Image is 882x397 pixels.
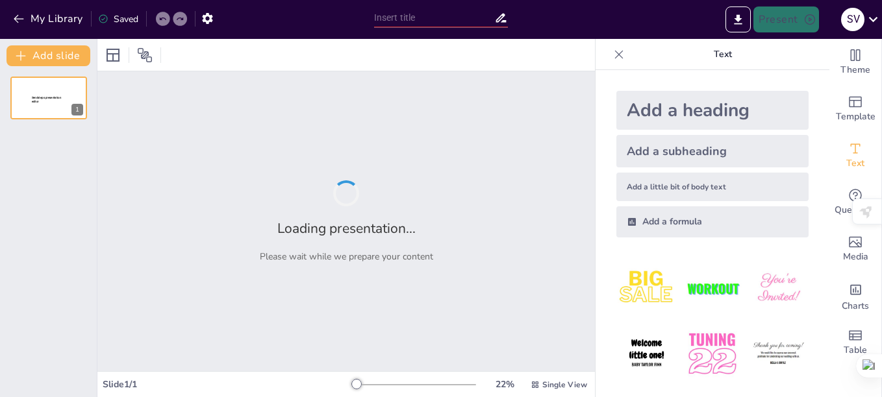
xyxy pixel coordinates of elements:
div: Add text boxes [829,132,881,179]
img: 2.jpeg [682,258,742,319]
p: Please wait while we prepare your content [260,250,433,263]
p: Text [629,39,816,70]
div: Slide 1 / 1 [103,378,351,391]
span: Single View [542,379,587,390]
div: Add a subheading [616,135,809,167]
div: 1 [10,77,87,119]
div: 1 [71,104,83,115]
div: Add a little bit of body text [616,173,809,201]
div: Add ready made slides [829,86,881,132]
img: 3.jpeg [748,258,809,319]
img: 6.jpeg [748,324,809,384]
div: Add a heading [616,91,809,130]
img: 1.jpeg [616,258,677,319]
span: Sendsteps presentation editor [32,96,61,103]
div: 22 % [489,378,520,391]
span: Media [843,250,868,264]
div: Add a formula [616,206,809,237]
div: Saved [98,13,138,25]
div: Change the overall theme [829,39,881,86]
div: Add images, graphics, shapes or video [829,226,881,272]
span: Table [844,343,867,357]
button: Add slide [6,45,90,66]
div: Add a table [829,319,881,366]
div: Layout [103,45,123,66]
img: 5.jpeg [682,324,742,384]
span: Position [137,47,153,63]
span: Questions [835,203,877,217]
button: My Library [10,8,88,29]
span: Theme [840,63,870,77]
span: Template [836,110,876,124]
div: S V [841,8,864,31]
button: S V [841,6,864,32]
div: Add charts and graphs [829,272,881,319]
span: Charts [842,299,869,313]
input: Insert title [374,8,494,27]
button: Present [753,6,818,32]
img: 4.jpeg [616,324,677,384]
div: Get real-time input from your audience [829,179,881,226]
h2: Loading presentation... [277,219,416,237]
button: Export to PowerPoint [725,6,751,32]
span: Text [846,156,864,171]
